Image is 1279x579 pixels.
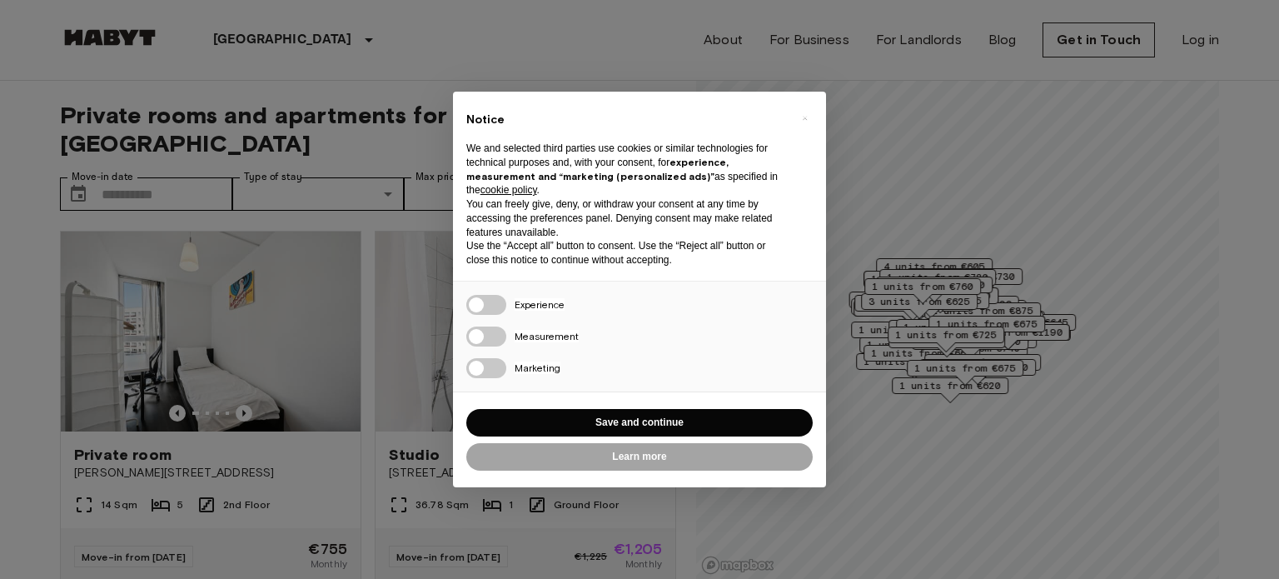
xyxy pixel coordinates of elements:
p: We and selected third parties use cookies or similar technologies for technical purposes and, wit... [466,142,786,197]
strong: experience, measurement and “marketing (personalized ads)” [466,156,729,182]
h2: Notice [466,112,786,128]
span: Marketing [515,362,560,374]
a: cookie policy [480,184,537,196]
span: × [802,108,808,128]
p: You can freely give, deny, or withdraw your consent at any time by accessing the preferences pane... [466,197,786,239]
p: Use the “Accept all” button to consent. Use the “Reject all” button or close this notice to conti... [466,239,786,267]
span: Experience [515,298,565,311]
button: Save and continue [466,409,813,437]
span: Measurement [515,330,579,342]
button: Close this notice [791,105,818,132]
button: Learn more [466,443,813,471]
